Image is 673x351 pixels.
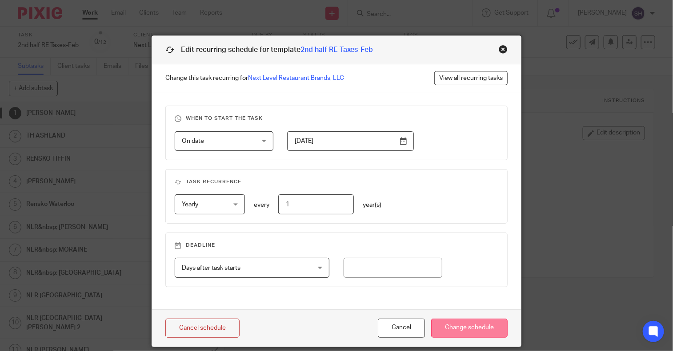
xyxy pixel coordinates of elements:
[248,75,345,81] a: Next Level Restaurant Brands, LLC
[182,201,198,208] span: Yearly
[363,202,381,208] span: year(s)
[182,138,204,144] span: On date
[499,45,508,54] div: Close this dialog window
[175,242,499,249] h3: Deadline
[431,319,508,338] input: Change schedule
[301,46,373,53] a: 2nd half RE Taxes-Feb
[254,201,269,209] p: every
[378,319,425,338] button: Cancel
[165,45,373,55] h1: Edit recurring schedule for template
[175,115,499,122] h3: When to start the task
[175,178,499,185] h3: Task recurrence
[182,265,240,271] span: Days after task starts
[165,319,240,338] a: Cancel schedule
[165,74,345,83] span: Change this task recurring for
[434,71,508,85] a: View all recurring tasks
